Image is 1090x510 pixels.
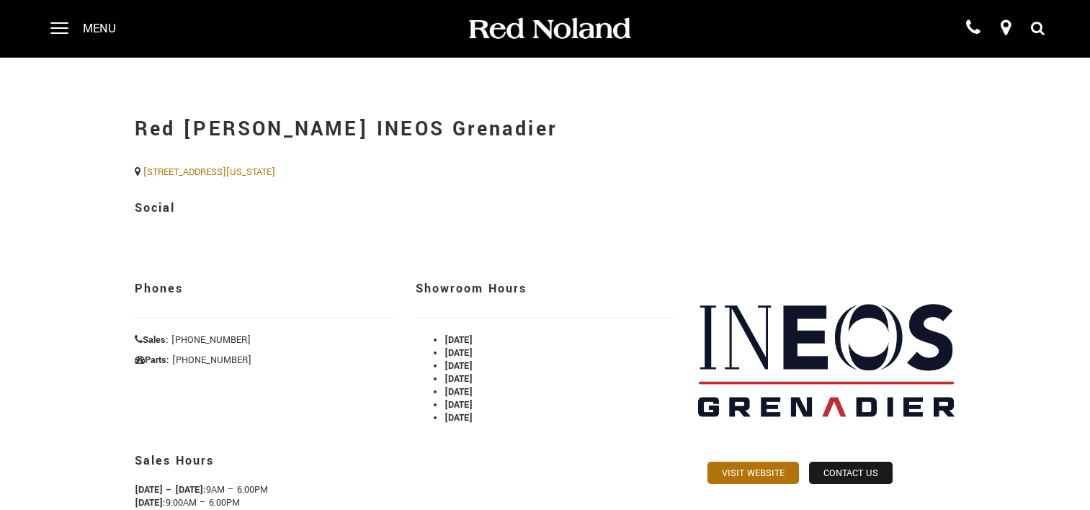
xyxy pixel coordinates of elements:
span: [PHONE_NUMBER] [171,334,251,346]
h3: Phones [135,274,394,304]
strong: [DATE] [445,398,473,411]
h3: Social [135,193,956,223]
a: Visit Website [707,462,799,484]
h1: Red [PERSON_NAME] INEOS Grenadier [135,101,956,158]
strong: [DATE] [445,334,473,346]
strong: Parts: [135,354,169,367]
strong: [DATE]: [135,496,166,509]
strong: [DATE] – [DATE]: [135,483,206,496]
img: Red Noland INEOS Grenadier [697,259,956,462]
strong: [DATE] [445,385,473,398]
strong: [DATE] [445,359,473,372]
a: Contact Us [809,462,893,484]
strong: [DATE] [445,372,473,385]
h3: Sales Hours [135,446,675,476]
span: [PHONE_NUMBER] [172,354,251,367]
a: [STREET_ADDRESS][US_STATE] [143,166,275,179]
strong: [DATE] [445,411,473,424]
h3: Showroom Hours [416,274,675,304]
img: Red Noland Auto Group [466,17,632,42]
strong: [DATE] [445,346,473,359]
strong: Sales: [135,334,169,346]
